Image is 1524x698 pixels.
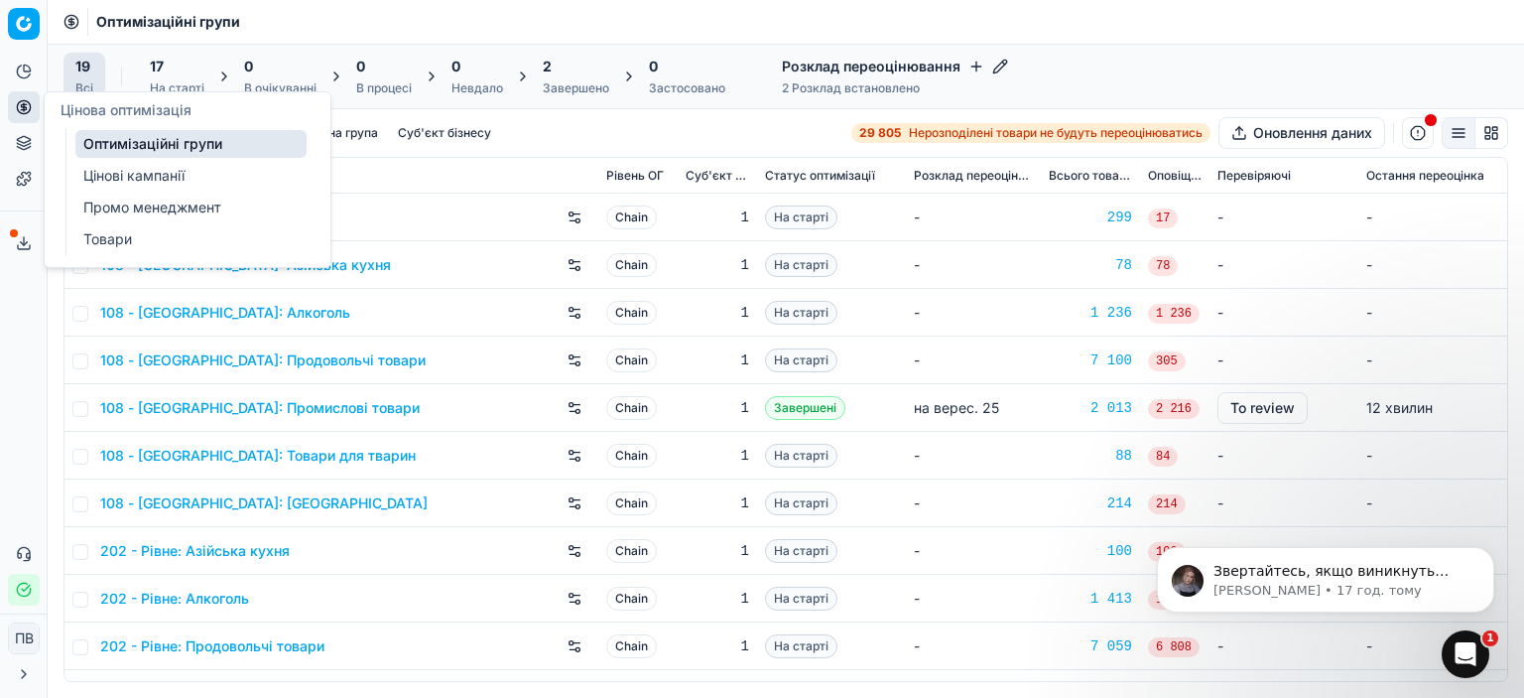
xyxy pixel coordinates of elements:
span: 0 [451,57,460,76]
div: 2 Розклад встановлено [782,80,1008,96]
span: На старті [765,253,837,277]
h4: Розклад переоцінювання [782,57,1008,76]
td: - [906,575,1041,623]
a: 202 - Рівне: Алкоголь [100,589,249,609]
div: 1 [686,208,749,227]
a: 299 [1049,208,1132,227]
span: 17 [150,57,164,76]
span: Нерозподілені товари не будуть переоцінюватись [909,125,1203,141]
span: Chain [606,349,657,372]
div: Невдало [451,80,503,96]
a: 7 100 [1049,350,1132,370]
span: 78 [1148,256,1178,276]
td: - [1209,480,1358,527]
span: Chain [606,587,657,611]
button: To review [1217,392,1308,424]
td: - [906,337,1041,384]
a: Цінові кампанії [75,162,307,190]
iframe: Intercom live chat [1442,630,1489,678]
a: 78 [1049,255,1132,275]
span: На старті [765,587,837,611]
span: 0 [356,57,365,76]
span: 1 236 [1148,304,1200,324]
a: 202 - Рівне: Азійська кухня [100,541,290,561]
a: 29 805Нерозподілені товари не будуть переоцінюватись [851,123,1210,143]
span: 6 808 [1148,637,1200,657]
div: Всі [75,80,93,96]
td: - [906,289,1041,337]
span: 2 [543,57,552,76]
td: - [906,623,1041,670]
a: 202 - Рівне: Продовольчі товари [100,636,324,656]
span: 0 [649,57,658,76]
span: ПВ [9,624,39,653]
span: 19 [75,57,90,76]
td: - [906,480,1041,527]
td: - [1209,337,1358,384]
span: На старті [765,634,837,658]
div: 1 [686,541,749,561]
a: Оптимізаційні групи [75,130,307,158]
span: 0 [244,57,253,76]
span: 214 [1148,494,1186,514]
button: Суб'єкт бізнесу [390,121,499,145]
span: Цінова оптимізація [61,101,191,118]
div: 1 236 [1049,303,1132,323]
td: - [1358,623,1507,670]
span: Статус оптимізації [765,168,875,184]
td: - [1209,241,1358,289]
div: В очікуванні [244,80,317,96]
span: Chain [606,539,657,563]
span: 305 [1148,351,1186,371]
span: 17 [1148,209,1178,228]
a: 108 - [GEOGRAPHIC_DATA]: Продовольчі товари [100,350,426,370]
td: - [906,241,1041,289]
td: - [1209,432,1358,480]
a: 1 413 [1049,589,1132,609]
td: - [1358,337,1507,384]
span: Chain [606,301,657,325]
span: 1 [1482,630,1498,646]
iframe: Intercom notifications повідомлення [1127,505,1524,644]
a: 100 [1049,541,1132,561]
span: 84 [1148,447,1178,467]
span: На старті [765,491,837,515]
a: 7 059 [1049,636,1132,656]
td: - [906,432,1041,480]
span: Chain [606,634,657,658]
td: - [906,527,1041,575]
div: 1 [686,255,749,275]
a: 108 - [GEOGRAPHIC_DATA]: [GEOGRAPHIC_DATA] [100,493,428,513]
a: Товари [75,225,307,253]
div: На старті [150,80,204,96]
td: - [1358,241,1507,289]
div: 1 [686,589,749,609]
a: 108 - [GEOGRAPHIC_DATA]: Товари для тварин [100,446,416,466]
div: 1 [686,303,749,323]
div: Завершено [543,80,609,96]
span: 12 хвилин [1366,399,1433,416]
td: - [1209,194,1358,241]
td: - [1209,623,1358,670]
div: 1 [686,398,749,418]
td: - [1209,289,1358,337]
button: Оновлення даних [1218,117,1385,149]
td: - [1358,480,1507,527]
span: Оповіщення [1148,168,1202,184]
span: Chain [606,206,657,229]
span: Остання переоцінка [1366,168,1484,184]
span: Chain [606,396,657,420]
a: 2 013 [1049,398,1132,418]
button: Товарна група [286,121,386,145]
span: На старті [765,349,837,372]
span: Chain [606,444,657,468]
a: 88 [1049,446,1132,466]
